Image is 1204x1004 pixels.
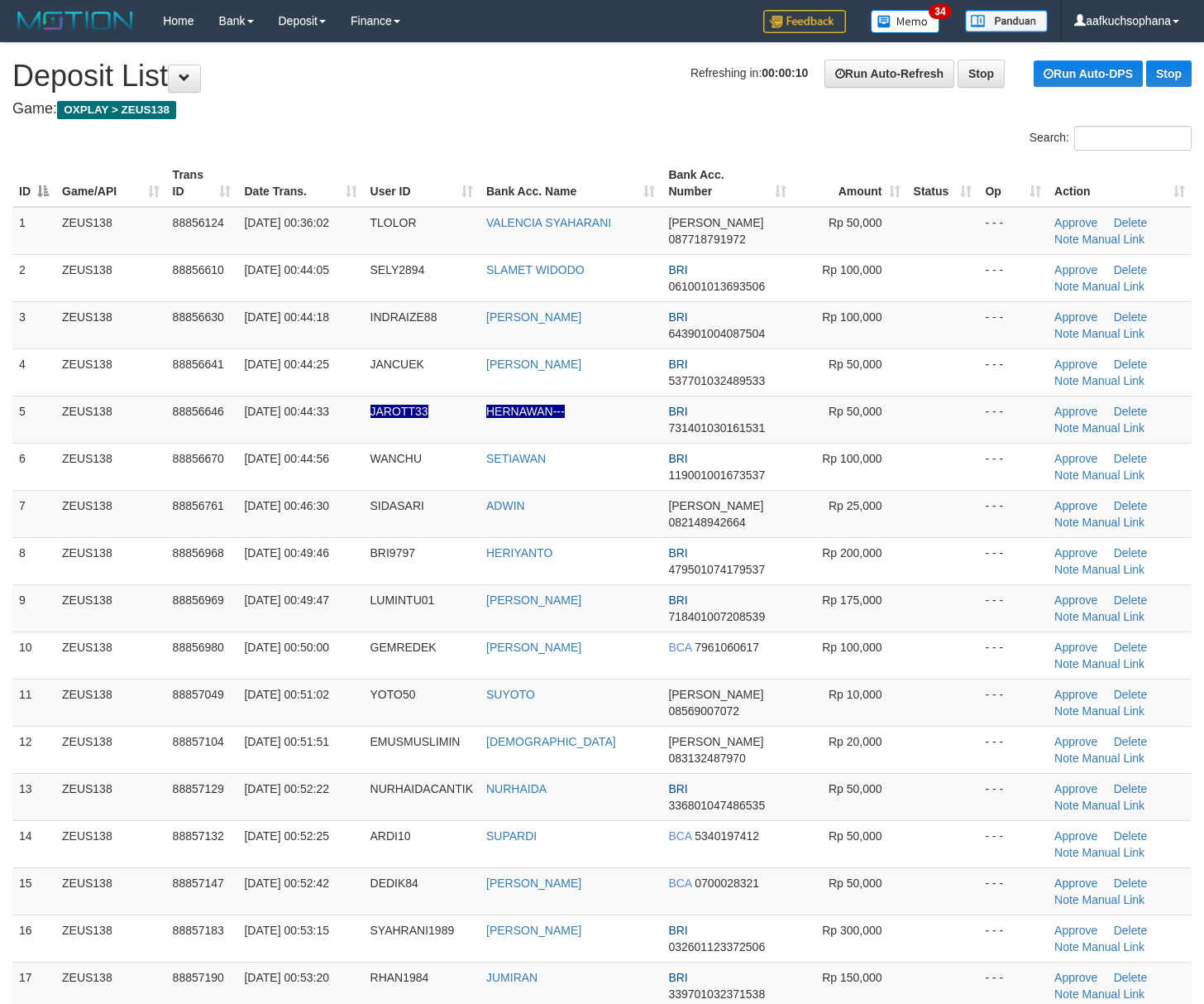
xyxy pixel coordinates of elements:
[668,516,745,529] span: Copy 082148942664 to clipboard
[978,537,1048,584] td: - - -
[12,490,55,537] td: 7
[244,971,328,984] span: [DATE] 00:53:20
[1114,546,1147,560] a: Delete
[370,216,417,229] span: TLOLOR
[1082,563,1145,576] a: Manual Link
[237,160,363,207] th: Date Trans.: activate to sort column ascending
[1082,233,1145,246] a: Manual Link
[486,924,581,937] a: [PERSON_NAME]
[668,610,765,623] span: Copy 718401007208539 to clipboard
[1114,358,1147,371] a: Delete
[370,641,437,654] span: GEMREDEK
[978,301,1048,348] td: - - -
[12,820,55,867] td: 14
[486,641,581,654] a: [PERSON_NAME]
[1054,233,1079,246] a: Note
[1034,60,1143,87] a: Run Auto-DPS
[978,254,1048,301] td: - - -
[668,752,745,765] span: Copy 083132487970 to clipboard
[668,421,765,435] span: Copy 731401030161531 to clipboard
[1082,421,1145,435] a: Manual Link
[486,216,611,229] a: VALENCIA SYAHARANI
[486,358,581,371] a: [PERSON_NAME]
[486,263,585,276] a: SLAMET WIDODO
[668,782,687,795] span: BRI
[244,829,328,843] span: [DATE] 00:52:25
[173,971,224,984] span: 88857190
[668,593,687,607] span: BRI
[55,348,166,396] td: ZEUS138
[12,679,55,726] td: 11
[1082,468,1145,482] a: Manual Link
[1114,641,1147,654] a: Delete
[370,263,425,276] span: SELY2894
[829,405,882,418] span: Rp 50,000
[486,593,581,607] a: [PERSON_NAME]
[829,688,882,701] span: Rp 10,000
[12,60,1192,93] h1: Deposit List
[244,310,328,324] span: [DATE] 00:44:18
[486,829,537,843] a: SUPARDI
[1054,310,1097,324] a: Approve
[668,546,687,560] span: BRI
[173,641,224,654] span: 88856980
[1082,987,1145,1001] a: Manual Link
[668,971,687,984] span: BRI
[370,688,416,701] span: YOTO50
[958,60,1005,88] a: Stop
[695,877,759,890] span: Copy 0700028321 to clipboard
[1114,924,1147,937] a: Delete
[1054,563,1079,576] a: Note
[55,773,166,820] td: ZEUS138
[173,263,224,276] span: 88856610
[244,782,328,795] span: [DATE] 00:52:22
[244,263,328,276] span: [DATE] 00:44:05
[1054,516,1079,529] a: Note
[370,829,411,843] span: ARDI10
[55,396,166,443] td: ZEUS138
[12,726,55,773] td: 12
[486,452,546,465] a: SETIAWAN
[370,924,455,937] span: SYAHRANI1989
[1082,893,1145,906] a: Manual Link
[1114,877,1147,890] a: Delete
[668,263,687,276] span: BRI
[55,490,166,537] td: ZEUS138
[668,405,687,418] span: BRI
[486,735,616,748] a: [DEMOGRAPHIC_DATA]
[1082,846,1145,859] a: Manual Link
[829,782,882,795] span: Rp 50,000
[668,987,765,1001] span: Copy 339701032371538 to clipboard
[1030,126,1192,151] label: Search:
[1114,263,1147,276] a: Delete
[55,160,166,207] th: Game/API: activate to sort column ascending
[763,10,846,33] img: Feedback.jpg
[480,160,662,207] th: Bank Acc. Name: activate to sort column ascending
[244,499,328,512] span: [DATE] 00:46:30
[668,280,765,293] span: Copy 061001013693506 to clipboard
[173,358,224,371] span: 88856641
[1054,593,1097,607] a: Approve
[668,563,765,576] span: Copy 479501074179537 to clipboard
[12,584,55,632] td: 9
[668,233,745,246] span: Copy 087718791972 to clipboard
[1054,688,1097,701] a: Approve
[12,632,55,679] td: 10
[1054,358,1097,371] a: Approve
[1054,735,1097,748] a: Approve
[1114,829,1147,843] a: Delete
[1114,310,1147,324] a: Delete
[668,940,765,954] span: Copy 032601123372506 to clipboard
[762,66,808,79] strong: 00:00:10
[173,546,224,560] span: 88856968
[668,688,763,701] span: [PERSON_NAME]
[370,358,424,371] span: JANCUEK
[1054,971,1097,984] a: Approve
[824,60,954,88] a: Run Auto-Refresh
[244,877,328,890] span: [DATE] 00:52:42
[1054,405,1097,418] a: Approve
[1054,499,1097,512] a: Approve
[173,216,224,229] span: 88856124
[364,160,480,207] th: User ID: activate to sort column ascending
[822,971,881,984] span: Rp 150,000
